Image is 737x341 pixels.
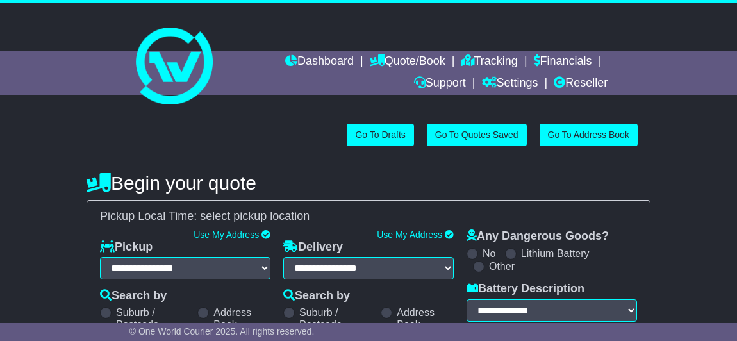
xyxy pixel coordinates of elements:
[299,306,374,331] label: Suburb / Postcode
[283,289,350,303] label: Search by
[467,229,609,244] label: Any Dangerous Goods?
[482,73,538,95] a: Settings
[521,247,590,260] label: Lithium Battery
[200,210,310,222] span: select pickup location
[461,51,518,73] a: Tracking
[283,240,343,254] label: Delivery
[427,124,527,146] a: Go To Quotes Saved
[285,51,354,73] a: Dashboard
[129,326,315,337] span: © One World Courier 2025. All rights reserved.
[213,306,270,331] label: Address Book
[87,172,650,194] h4: Begin your quote
[94,210,643,224] div: Pickup Local Time:
[397,306,454,331] label: Address Book
[489,260,515,272] label: Other
[370,51,445,73] a: Quote/Book
[100,240,153,254] label: Pickup
[347,124,413,146] a: Go To Drafts
[377,229,442,240] a: Use My Address
[534,51,592,73] a: Financials
[194,229,259,240] a: Use My Address
[100,289,167,303] label: Search by
[554,73,608,95] a: Reseller
[414,73,466,95] a: Support
[540,124,638,146] a: Go To Address Book
[483,247,495,260] label: No
[116,306,191,331] label: Suburb / Postcode
[467,282,584,296] label: Battery Description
